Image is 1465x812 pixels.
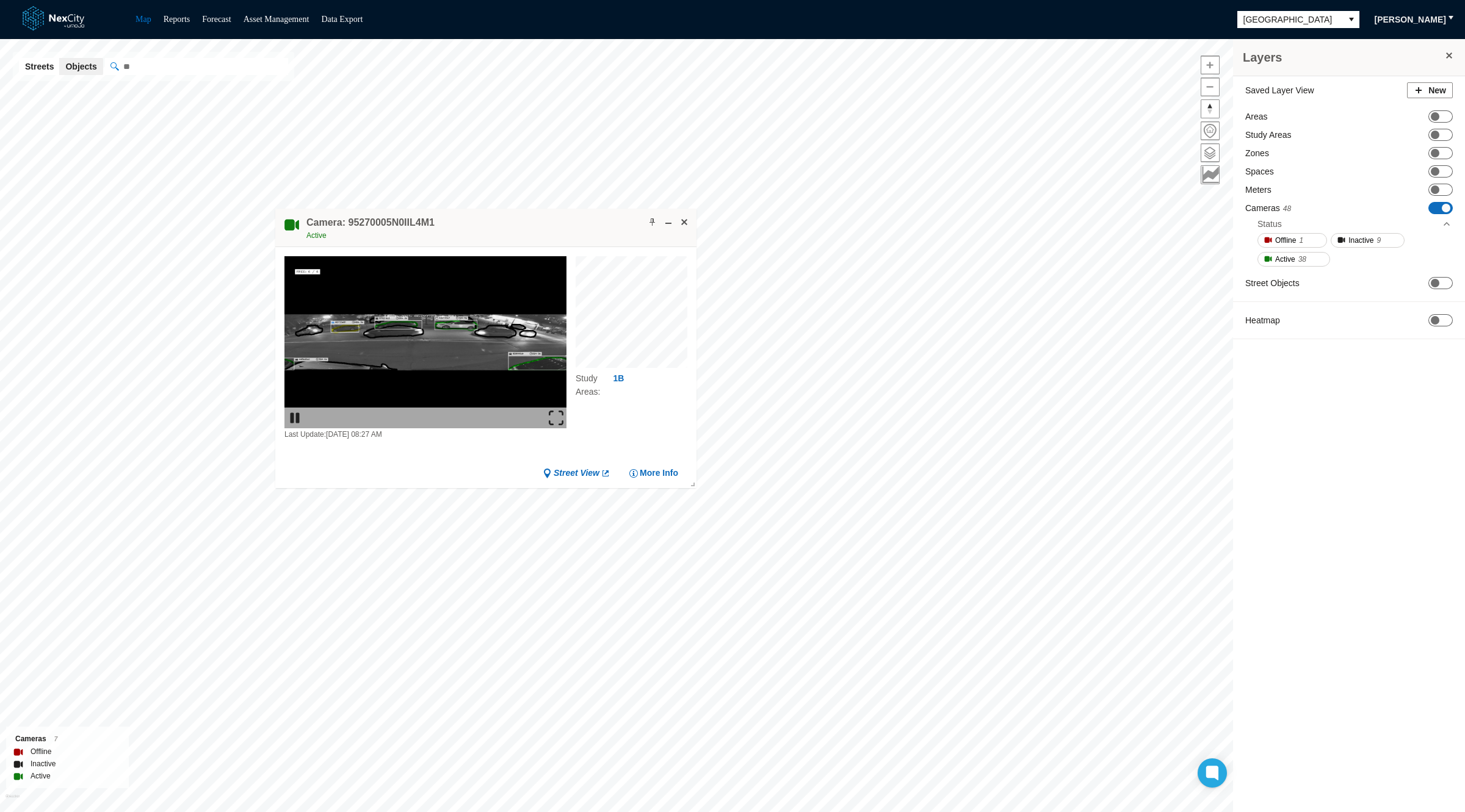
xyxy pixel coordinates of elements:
span: New [1428,84,1446,96]
button: Reset bearing to north [1201,99,1220,118]
label: Active [31,770,51,782]
span: Active [306,231,327,240]
span: Zoom out [1201,78,1219,96]
button: More Info [629,468,678,480]
label: Spaces [1245,165,1274,178]
span: 48 [1283,204,1291,213]
a: Map [136,15,151,24]
span: Zoom in [1201,56,1219,74]
span: 9 [1377,234,1381,246]
label: Cameras [1245,202,1291,215]
h3: Layers [1243,49,1443,66]
label: Saved Layer View [1245,84,1314,96]
a: Street View [543,468,610,480]
label: Meters [1245,184,1271,196]
span: [GEOGRAPHIC_DATA] [1243,13,1337,26]
button: Key metrics [1201,165,1220,184]
div: Last Update: [DATE] 08:27 AM [284,428,566,440]
span: Reset bearing to north [1201,100,1219,118]
span: Offline [1275,234,1296,246]
a: Data Export [321,15,363,24]
button: Streets [19,58,60,75]
button: [PERSON_NAME] [1367,10,1454,29]
span: 7 [54,736,58,742]
span: Active [1275,253,1295,265]
span: More Info [640,468,678,480]
button: New [1407,82,1453,98]
button: Offline1 [1257,233,1327,248]
span: 1 [1299,234,1303,246]
div: Status [1257,215,1452,233]
span: 38 [1298,253,1306,265]
a: Forecast [202,15,231,24]
button: Inactive9 [1331,233,1405,248]
span: Streets [25,60,54,73]
img: play [288,411,302,425]
button: Zoom out [1201,77,1220,96]
button: Zoom in [1201,56,1220,74]
label: Street Objects [1245,277,1300,289]
img: video [284,256,566,428]
a: Asset Management [244,15,309,24]
label: Inactive [31,758,56,770]
div: Double-click to make header text selectable [306,216,435,242]
span: Street View [554,468,599,480]
label: Heatmap [1245,314,1280,326]
span: [PERSON_NAME] [1375,13,1446,26]
button: Active38 [1257,252,1330,267]
div: Cameras [15,733,120,746]
label: Study Areas : [576,372,612,398]
label: Study Areas [1245,129,1292,141]
button: Home [1201,121,1220,140]
label: Zones [1245,147,1269,159]
span: Inactive [1348,234,1373,246]
h4: Double-click to make header text selectable [306,216,435,229]
span: Objects [65,60,96,73]
a: Mapbox homepage [5,794,20,808]
canvas: Map [576,256,693,374]
label: Areas [1245,110,1268,123]
button: Objects [59,58,103,75]
div: Status [1257,218,1282,230]
button: select [1344,11,1359,28]
img: expand [549,411,563,425]
button: 1B [612,373,624,385]
label: Offline [31,746,51,758]
a: Reports [164,15,190,24]
button: Layers management [1201,143,1220,162]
